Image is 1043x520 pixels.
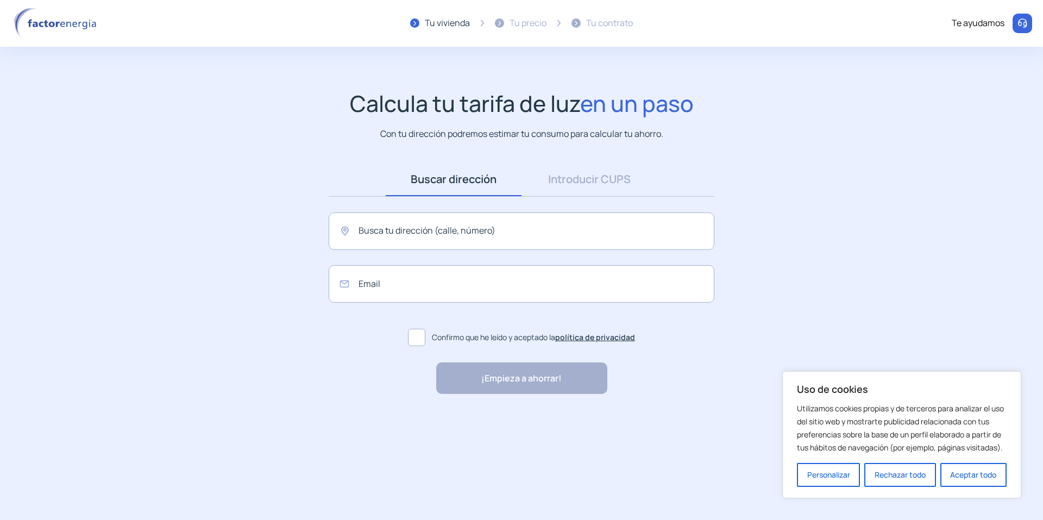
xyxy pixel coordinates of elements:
span: Confirmo que he leído y aceptado la [432,331,635,343]
div: Te ayudamos [952,16,1004,30]
a: política de privacidad [555,332,635,342]
h1: Calcula tu tarifa de luz [350,90,694,117]
a: Introducir CUPS [521,162,657,196]
p: Con tu dirección podremos estimar tu consumo para calcular tu ahorro. [380,127,663,141]
p: Utilizamos cookies propias y de terceros para analizar el uso del sitio web y mostrarte publicida... [797,402,1007,454]
button: Rechazar todo [864,463,935,487]
p: Uso de cookies [797,383,1007,396]
span: en un paso [580,88,694,118]
img: logo factor [11,8,103,39]
div: Tu vivienda [425,16,470,30]
img: llamar [1017,18,1028,29]
div: Tu precio [510,16,546,30]
button: Aceptar todo [940,463,1007,487]
p: "Rapidez y buen trato al cliente" [418,408,544,422]
a: Buscar dirección [386,162,521,196]
button: Personalizar [797,463,860,487]
div: Tu contrato [586,16,633,30]
img: Trustpilot [549,411,625,419]
div: Uso de cookies [782,371,1021,498]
